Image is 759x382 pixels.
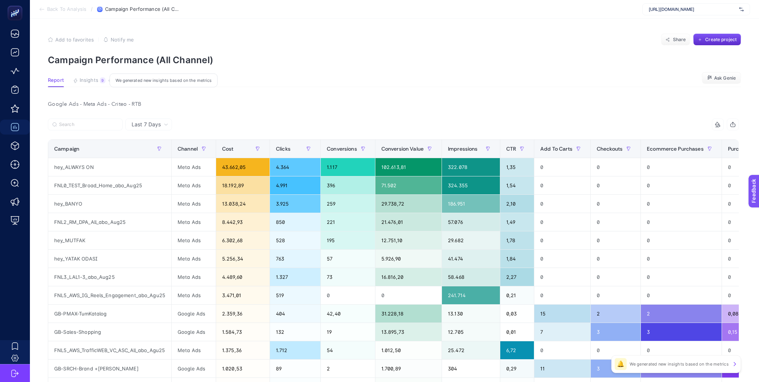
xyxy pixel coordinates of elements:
div: 19 [321,323,375,341]
div: 7 [534,323,590,341]
div: 850 [270,213,320,231]
span: Feedback [4,2,28,8]
div: 3 [641,323,722,341]
div: 12.751,10 [375,231,442,249]
div: 13.038,24 [216,195,270,213]
div: 3.471,01 [216,286,270,304]
div: FNL2_RM_DPA_All_abo_Aug25 [48,213,171,231]
div: Meta Ads [172,231,216,249]
div: 241.714 [442,286,500,304]
div: 0 [641,195,722,213]
div: Meta Ads [172,286,216,304]
div: 1,78 [500,231,534,249]
img: svg%3e [739,6,744,13]
div: 0 [641,268,722,286]
div: 31.228,18 [375,305,442,323]
div: 132 [270,323,320,341]
div: 29.738,72 [375,195,442,213]
span: Last 7 Days [132,121,161,128]
div: Meta Ads [172,213,216,231]
div: 0 [534,250,590,268]
div: 18.192,89 [216,176,270,194]
div: hey_YATAK ODASI [48,250,171,268]
div: FNL3_LAL1-3_abo_Aug25 [48,268,171,286]
div: 0 [534,213,590,231]
input: Search [59,122,118,127]
div: 0 [534,231,590,249]
div: 89 [270,360,320,378]
div: 0,21 [500,286,534,304]
div: 2.359,36 [216,305,270,323]
div: 0 [641,250,722,268]
div: 41.474 [442,250,500,268]
button: Notify me [103,37,134,43]
div: 15 [534,305,590,323]
button: Ask Genie [702,72,741,84]
div: Google Ads [172,360,216,378]
span: Checkouts [597,146,623,152]
div: FNL5_AWS_TrafficWEB_VC_ASC_All_abo_Agu25 [48,341,171,359]
div: Meta Ads [172,195,216,213]
span: Insights [80,77,98,83]
div: Google Ads [172,305,216,323]
div: 4.489,60 [216,268,270,286]
div: GB-PMAX-TumKatalog [48,305,171,323]
div: 0 [591,195,640,213]
div: We generated new insights based on the metrics [110,74,218,87]
div: 73 [321,268,375,286]
div: 0 [591,158,640,176]
div: 6,72 [500,341,534,359]
div: 2,10 [500,195,534,213]
div: 528 [270,231,320,249]
span: Campaign [54,146,79,152]
div: Meta Ads [172,250,216,268]
div: 322.078 [442,158,500,176]
div: 8.442,93 [216,213,270,231]
div: 3.925 [270,195,320,213]
div: 1,35 [500,158,534,176]
div: 0 [534,286,590,304]
div: FNL0_TEST_Broad_Home_abo_Aug25 [48,176,171,194]
span: Conversion Value [381,146,424,152]
button: Create project [693,34,741,46]
span: CTR [506,146,516,152]
div: 0,03 [500,305,534,323]
div: Meta Ads [172,268,216,286]
div: 0 [641,176,722,194]
div: 0 [321,286,375,304]
div: 0 [534,176,590,194]
div: 0,01 [500,323,534,341]
div: 42,40 [321,305,375,323]
span: Add To Carts [540,146,572,152]
div: Meta Ads [172,158,216,176]
div: 0 [641,231,722,249]
div: 58.468 [442,268,500,286]
div: 21.476,01 [375,213,442,231]
span: Impressions [448,146,478,152]
div: 0 [534,195,590,213]
div: Meta Ads [172,176,216,194]
div: 0 [591,268,640,286]
div: 1.375,36 [216,341,270,359]
div: 0 [641,341,722,359]
div: 0 [641,158,722,176]
div: 43.662,05 [216,158,270,176]
div: 3 [591,360,640,378]
div: 404 [270,305,320,323]
div: 324.355 [442,176,500,194]
div: 29.682 [442,231,500,249]
div: 1.700,89 [375,360,442,378]
span: Create project [705,37,737,43]
div: 0 [591,341,640,359]
div: 0 [641,286,722,304]
div: 0 [534,341,590,359]
div: 57 [321,250,375,268]
div: 195 [321,231,375,249]
div: 0,29 [500,360,534,378]
div: 1,54 [500,176,534,194]
div: 🔔 [615,358,627,370]
div: 396 [321,176,375,194]
span: Cost [222,146,234,152]
div: Meta Ads [172,341,216,359]
div: 304 [442,360,500,378]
